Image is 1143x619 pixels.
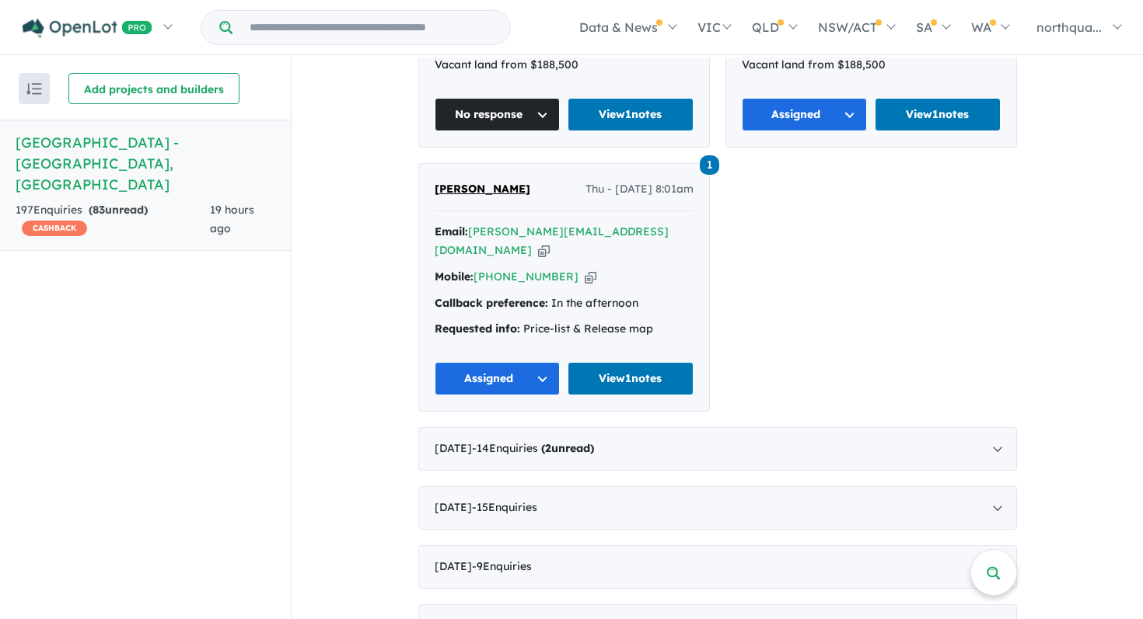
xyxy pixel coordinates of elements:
span: - 9 Enquir ies [472,559,532,573]
div: In the afternoon [435,294,694,313]
button: Assigned [435,362,561,395]
button: Copy [538,242,550,259]
strong: Callback preference: [435,296,548,310]
button: Copy [585,269,596,285]
span: 83 [93,203,105,217]
span: northqua... [1036,19,1102,35]
img: Openlot PRO Logo White [23,19,152,38]
button: Assigned [742,98,868,131]
a: View1notes [568,98,694,131]
div: [DATE] [418,427,1017,471]
div: Price-list & Release map [435,320,694,339]
span: 2 [545,441,551,455]
span: [PERSON_NAME] [435,182,530,196]
img: sort.svg [26,83,42,95]
a: [PHONE_NUMBER] [474,270,578,283]
button: No response [435,98,561,131]
strong: Mobile: [435,270,474,283]
span: 1 [700,155,719,175]
div: 197 Enquir ies [16,201,210,238]
strong: Requested info: [435,322,520,336]
a: View1notes [875,98,1001,131]
span: - 14 Enquir ies [472,441,594,455]
a: [PERSON_NAME] [435,180,530,199]
a: [PERSON_NAME][EMAIL_ADDRESS][DOMAIN_NAME] [435,224,669,257]
div: [DATE] [418,486,1017,530]
span: Thu - [DATE] 8:01am [585,180,694,199]
span: CASHBACK [22,221,87,236]
a: 1 [700,154,719,175]
span: - 15 Enquir ies [472,500,537,514]
h5: [GEOGRAPHIC_DATA] - [GEOGRAPHIC_DATA] , [GEOGRAPHIC_DATA] [16,132,275,195]
div: [DATE] [418,545,1017,589]
span: 19 hours ago [210,203,254,235]
button: Add projects and builders [68,73,239,104]
a: View1notes [568,362,694,395]
strong: ( unread) [89,203,148,217]
input: Try estate name, suburb, builder or developer [236,11,507,44]
strong: Email: [435,224,468,238]
strong: ( unread) [541,441,594,455]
